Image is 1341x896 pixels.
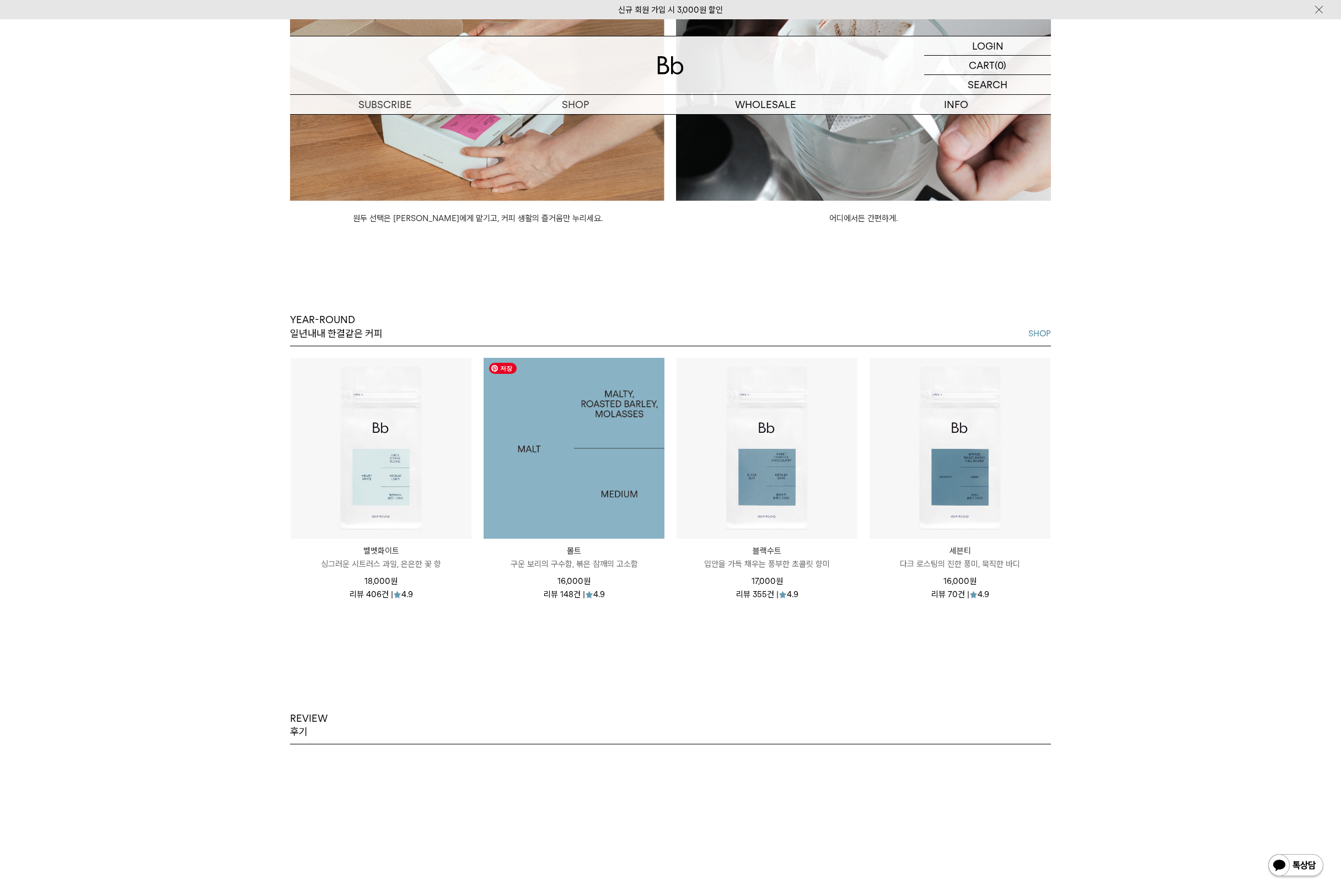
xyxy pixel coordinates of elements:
[677,544,857,557] p: 블랙수트
[291,544,471,557] p: 벨벳화이트
[924,56,1051,75] a: CART (0)
[291,544,471,571] a: 벨벳화이트 싱그러운 시트러스 과일, 은은한 꽃 향
[943,576,977,586] span: 16,000
[968,75,1007,94] p: SEARCH
[290,712,328,739] p: REVIEW 후기
[870,544,1050,571] a: 세븐티 다크 로스팅의 진한 풍미, 묵직한 바디
[752,576,783,586] span: 17,000
[972,36,1004,55] p: LOGIN
[291,557,471,571] p: 싱그러운 시트러스 과일, 은은한 꽃 향
[290,95,480,114] a: SUBSCRIBE
[861,95,1051,114] p: INFO
[544,588,605,599] div: 리뷰 148건 | 4.9
[618,5,723,15] a: 신규 회원 가입 시 3,000원 할인
[489,363,517,374] span: 저장
[353,213,603,223] a: 원두 선택은 [PERSON_NAME]에게 맡기고, 커피 생활의 즐거움만 누리세요.
[350,588,413,599] div: 리뷰 406건 | 4.9
[480,95,670,114] a: SHOP
[557,576,591,586] span: 16,000
[390,576,398,586] span: 원
[364,576,398,586] span: 18,000
[969,576,977,586] span: 원
[484,557,664,571] p: 구운 보리의 구수함, 볶은 참깨의 고소함
[677,557,857,571] p: 입안을 가득 채우는 풍부한 초콜릿 향미
[870,557,1050,571] p: 다크 로스팅의 진한 풍미, 묵직한 바디
[829,213,898,223] a: 어디에서든 간편하게.
[670,95,861,114] p: WHOLESALE
[776,576,783,586] span: 원
[291,358,471,539] img: 벨벳화이트
[484,358,664,539] img: 1000000026_add2_06.jpg
[484,544,664,557] p: 몰트
[969,56,995,74] p: CART
[924,36,1051,56] a: LOGIN
[995,56,1006,74] p: (0)
[1028,327,1051,340] a: SHOP
[736,588,798,599] div: 리뷰 355건 | 4.9
[677,544,857,571] a: 블랙수트 입안을 가득 채우는 풍부한 초콜릿 향미
[657,56,684,74] img: 로고
[484,358,664,539] a: 몰트
[677,358,857,539] img: 블랙수트
[1267,853,1324,879] img: 카카오톡 채널 1:1 채팅 버튼
[484,544,664,571] a: 몰트 구운 보리의 구수함, 볶은 참깨의 고소함
[290,313,383,340] p: YEAR-ROUND 일년내내 한결같은 커피
[870,544,1050,557] p: 세븐티
[931,588,989,599] div: 리뷰 70건 | 4.9
[583,576,591,586] span: 원
[870,358,1050,539] img: 세븐티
